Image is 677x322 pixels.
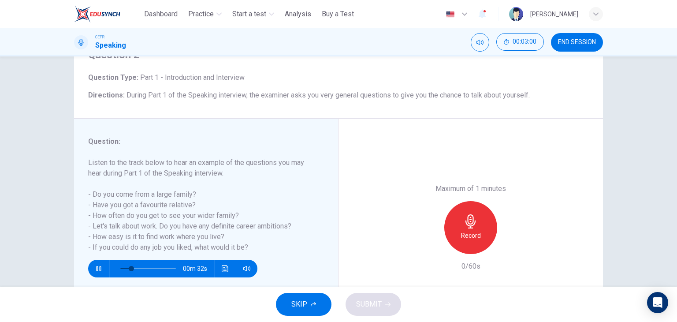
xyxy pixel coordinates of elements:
[229,6,278,22] button: Start a test
[88,72,589,83] h6: Question Type :
[88,157,313,253] h6: Listen to the track below to hear an example of the questions you may hear during Part 1 of the S...
[126,91,530,99] span: During Part 1 of the Speaking interview, the examiner asks you very general questions to give you...
[435,183,506,194] h6: Maximum of 1 minutes
[74,5,120,23] img: ELTC logo
[322,9,354,19] span: Buy a Test
[551,33,603,52] button: END SESSION
[88,136,313,147] h6: Question :
[185,6,225,22] button: Practice
[281,6,315,22] button: Analysis
[558,39,596,46] span: END SESSION
[95,34,104,40] span: CEFR
[461,261,480,272] h6: 0/60s
[232,9,266,19] span: Start a test
[138,73,245,82] span: Part 1 - Introduction and Interview
[291,298,307,311] span: SKIP
[285,9,311,19] span: Analysis
[141,6,181,22] button: Dashboard
[461,230,481,241] h6: Record
[530,9,578,19] div: [PERSON_NAME]
[471,33,489,52] div: Mute
[318,6,357,22] button: Buy a Test
[188,9,214,19] span: Practice
[513,38,536,45] span: 00:03:00
[445,11,456,18] img: en
[183,260,214,277] span: 00m 32s
[647,292,668,313] div: Open Intercom Messenger
[496,33,544,52] div: Hide
[144,9,178,19] span: Dashboard
[444,201,497,254] button: Record
[74,5,141,23] a: ELTC logo
[509,7,523,21] img: Profile picture
[218,260,232,277] button: Click to see the audio transcription
[496,33,544,51] button: 00:03:00
[88,90,589,101] h6: Directions :
[95,40,126,51] h1: Speaking
[276,293,331,316] button: SKIP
